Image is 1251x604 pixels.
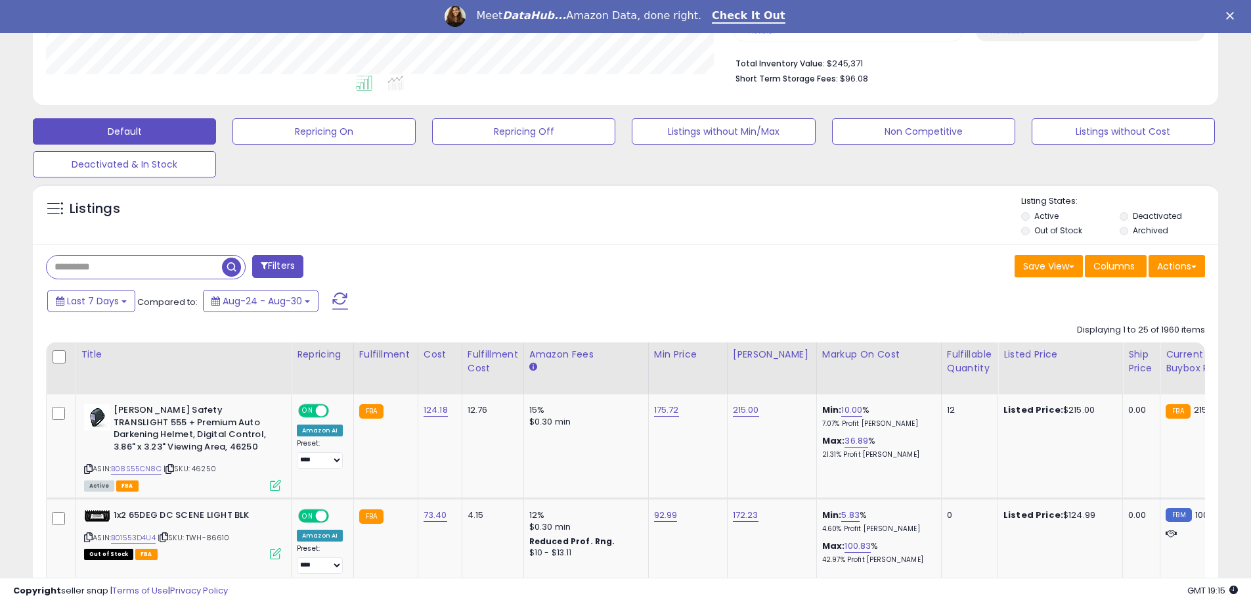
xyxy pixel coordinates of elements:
[223,294,302,308] span: Aug-24 - Aug-30
[468,404,514,416] div: 12.76
[1032,118,1215,145] button: Listings without Cost
[841,509,860,522] a: 5.83
[424,509,447,522] a: 73.40
[822,524,931,534] p: 4.60% Profit [PERSON_NAME]
[299,406,316,417] span: ON
[70,200,120,218] h5: Listings
[947,348,992,375] div: Fulfillable Quantity
[84,404,281,490] div: ASIN:
[822,404,931,429] div: %
[1093,260,1135,273] span: Columns
[841,404,862,417] a: 10.00
[1077,324,1205,337] div: Displaying 1 to 25 of 1960 items
[359,404,384,419] small: FBA
[297,439,343,469] div: Preset:
[1085,255,1147,277] button: Columns
[33,118,216,145] button: Default
[297,544,343,574] div: Preset:
[81,348,286,361] div: Title
[114,404,273,456] b: [PERSON_NAME] Safety TRANSLIGHT 555 + Premium Auto Darkening Helmet, Digital Control, 3.86" x 3.2...
[1128,509,1150,521] div: 0.00
[84,404,110,430] img: 311kkQyaZIL._SL40_.jpg
[84,509,281,558] div: ASIN:
[1034,225,1082,236] label: Out of Stock
[476,9,701,22] div: Meet Amazon Data, done right.
[47,290,135,312] button: Last 7 Days
[13,585,228,597] div: seller snap | |
[845,540,871,553] a: 100.83
[112,584,168,597] a: Terms of Use
[1015,255,1083,277] button: Save View
[468,509,514,521] div: 4.15
[1194,404,1207,416] span: 215
[84,549,133,560] span: All listings that are currently out of stock and unavailable for purchase on Amazon
[297,425,343,436] div: Amazon AI
[654,348,722,361] div: Min Price
[822,509,842,521] b: Min:
[816,342,941,394] th: The percentage added to the cost of goods (COGS) that forms the calculator for Min & Max prices.
[529,547,638,559] div: $10 - $13.11
[1166,508,1191,522] small: FBM
[822,348,936,361] div: Markup on Cost
[529,509,638,521] div: 12%
[116,480,139,492] span: FBA
[297,530,343,542] div: Amazon AI
[1021,195,1218,208] p: Listing States:
[733,404,759,417] a: 215.00
[529,416,638,428] div: $0.30 min
[297,348,348,361] div: Repricing
[1187,584,1238,597] span: 2025-09-7 19:15 GMT
[529,404,638,416] div: 15%
[1226,12,1239,20] div: Close
[840,72,868,85] span: $96.08
[84,480,114,492] span: All listings currently available for purchase on Amazon
[359,348,412,361] div: Fulfillment
[1003,404,1112,416] div: $215.00
[735,55,1195,70] li: $245,371
[299,511,316,522] span: ON
[733,509,758,522] a: 172.23
[1128,348,1154,375] div: Ship Price
[822,509,931,534] div: %
[164,463,216,474] span: | SKU: 46250
[1133,225,1168,236] label: Archived
[822,540,931,565] div: %
[111,532,156,544] a: B01553D4U4
[832,118,1015,145] button: Non Competitive
[529,521,638,533] div: $0.30 min
[158,532,230,543] span: | SKU: TWH-86610
[111,463,162,475] a: B08S55CN8C
[529,361,537,373] small: Amazon Fees.
[114,509,273,525] b: 1x2 65DEG DC SCENE LIGHT BLK
[1034,210,1059,221] label: Active
[424,348,456,361] div: Cost
[33,151,216,177] button: Deactivated & In Stock
[1133,210,1182,221] label: Deactivated
[822,404,842,416] b: Min:
[947,509,988,521] div: 0
[13,584,61,597] strong: Copyright
[1003,509,1063,521] b: Listed Price:
[1003,404,1063,416] b: Listed Price:
[654,404,679,417] a: 175.72
[822,540,845,552] b: Max:
[735,73,838,84] b: Short Term Storage Fees:
[232,118,416,145] button: Repricing On
[632,118,815,145] button: Listings without Min/Max
[432,118,615,145] button: Repricing Off
[822,435,931,459] div: %
[1195,509,1222,521] span: 100.84
[529,348,643,361] div: Amazon Fees
[947,404,988,416] div: 12
[1149,255,1205,277] button: Actions
[735,58,825,69] b: Total Inventory Value:
[424,404,448,417] a: 124.18
[822,419,931,429] p: 7.07% Profit [PERSON_NAME]
[822,555,931,565] p: 42.97% Profit [PERSON_NAME]
[733,348,811,361] div: [PERSON_NAME]
[468,348,518,375] div: Fulfillment Cost
[845,434,868,448] a: 36.89
[135,549,158,560] span: FBA
[502,9,566,22] i: DataHub...
[84,509,110,523] img: 3175hbWUU7L._SL40_.jpg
